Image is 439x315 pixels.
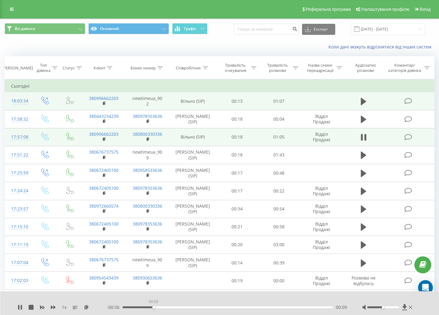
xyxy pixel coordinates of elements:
a: 380978353636 [133,221,162,227]
button: Графік [172,23,207,34]
td: 00:21 [216,218,258,236]
a: 380443234239 [89,113,119,119]
td: 01:07 [258,92,300,110]
div: Коментар/категорія дзвінка [387,63,423,73]
div: [PERSON_NAME] [2,65,33,71]
div: 17:15:10 [11,221,26,233]
td: Відділ Продажі [300,182,344,200]
td: [PERSON_NAME] (SIP) [169,164,216,182]
td: 03:00 [258,236,300,254]
a: 380958533636 [133,167,162,173]
td: Відділ Продажі [300,110,344,128]
a: 380972660574 [89,203,119,209]
td: Відділ Продажі [300,218,344,236]
div: Статус [62,65,75,71]
div: Open Intercom Messenger [418,280,433,295]
div: 00:09 [147,297,159,306]
span: Налаштування профілю [361,7,409,12]
div: Бізнес номер [131,65,156,71]
td: Вільно (SIP) [169,128,216,146]
input: Пошук за номером [234,24,299,35]
td: [PERSON_NAME] (SIP) [169,218,216,236]
a: 380672405100 [89,239,119,245]
a: 380978353636 [133,185,162,191]
a: 380672405100 [89,167,119,173]
td: [PERSON_NAME] (SIP) [169,146,216,164]
div: Тривалість розмови [264,63,291,73]
a: 380800330336 [133,131,162,137]
td: 01:05 [258,128,300,146]
td: 00:04 [258,110,300,128]
div: Клієнт [94,65,105,71]
div: 18:03:34 [11,95,26,107]
span: 1 x [62,304,66,310]
div: 17:11:19 [11,239,26,251]
td: 00:00 [258,272,300,290]
td: 00:18 [216,110,258,128]
div: 17:02:03 [11,275,26,287]
td: 01:43 [258,146,300,164]
td: Відділ Продажі [300,236,344,254]
div: Accessibility label [382,306,384,309]
td: 00:19 [216,272,258,290]
td: Відділ Продажі [300,200,344,218]
td: 00:34 [216,200,258,218]
td: 00:58 [258,218,300,236]
div: 17:07:04 [11,257,26,269]
td: 00:18 [216,146,258,164]
td: [PERSON_NAME] (SIP) [169,236,216,254]
div: Аудіозапис розмови [349,63,382,73]
td: Відділ Продажі [300,272,344,290]
div: Тип дзвінка [37,63,50,73]
td: Сьогодні [5,80,434,92]
td: 00:48 [258,164,300,182]
td: 00:39 [258,254,300,272]
a: 380672405100 [89,185,119,191]
button: Всі дзвінки [5,23,85,34]
span: Розмова не відбулась [352,275,376,286]
div: Назва схеми переадресації [305,63,335,73]
div: Accessibility label [152,306,155,309]
td: Вільно (SIP) [169,92,216,110]
td: [PERSON_NAME] (SIP) [169,290,216,308]
td: 00:13 [216,92,258,110]
td: 00:41 [258,290,300,308]
td: newtimeua_909 [126,254,169,272]
a: 380676737575 [89,257,119,263]
span: Графік [184,27,196,31]
div: 17:23:57 [11,203,26,215]
div: Тривалість очікування [222,63,249,73]
td: [PERSON_NAME] (SIP) [169,182,216,200]
td: 00:18 [216,290,258,308]
a: 380996662203 [89,95,119,101]
td: newtimeua_902 [126,92,169,110]
a: 380978353636 [133,239,162,245]
td: [PERSON_NAME] (SIP) [169,254,216,272]
td: 00:17 [216,182,258,200]
div: 17:25:59 [11,167,26,179]
a: 380954543439 [89,275,119,281]
button: Експорт [302,24,335,35]
a: 380996662203 [89,131,119,137]
td: [PERSON_NAME] (SIP) [169,200,216,218]
td: 00:54 [258,200,300,218]
td: Відділ Продажі [300,128,344,146]
td: 00:22 [258,182,300,200]
span: Реферальна програма [306,7,351,12]
div: 17:51:22 [11,149,26,161]
div: 17:57:08 [11,131,26,143]
div: Співробітник [176,65,201,71]
td: Відділ Продажі [300,290,344,308]
a: 380672405100 [89,221,119,227]
a: 380676737575 [89,149,119,155]
td: newtimeua_909 [126,146,169,164]
div: 17:24:24 [11,185,26,197]
div: 17:58:32 [11,113,26,125]
td: [PERSON_NAME] (SIP) [169,110,216,128]
td: 00:20 [216,236,258,254]
span: - 00:56 [107,304,123,310]
a: 380800330336 [133,203,162,209]
td: 00:14 [216,254,258,272]
td: 00:18 [216,128,258,146]
td: 00:17 [216,164,258,182]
